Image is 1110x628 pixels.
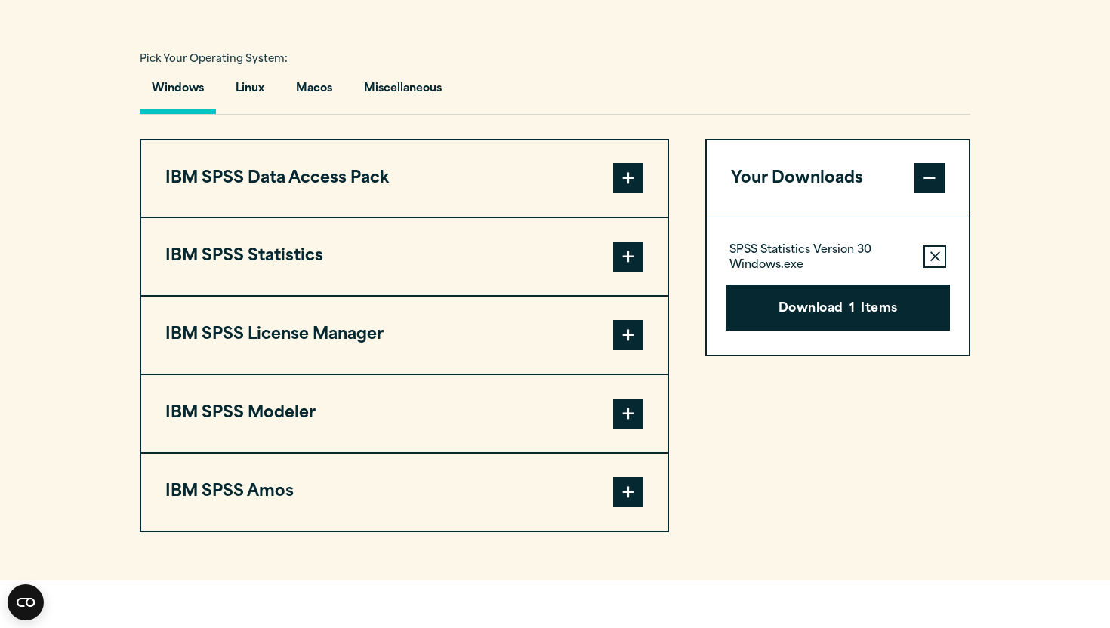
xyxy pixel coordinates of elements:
button: Miscellaneous [352,71,454,114]
button: IBM SPSS License Manager [141,297,668,374]
p: SPSS Statistics Version 30 Windows.exe [729,243,911,273]
button: Macos [284,71,344,114]
button: Linux [224,71,276,114]
button: Download1Items [726,285,950,331]
button: Your Downloads [707,140,969,217]
button: Windows [140,71,216,114]
button: Open CMP widget [8,584,44,620]
button: IBM SPSS Modeler [141,375,668,452]
button: IBM SPSS Data Access Pack [141,140,668,217]
span: Pick Your Operating System: [140,54,288,64]
div: Your Downloads [707,217,969,355]
button: IBM SPSS Statistics [141,218,668,295]
span: 1 [849,300,855,319]
button: IBM SPSS Amos [141,454,668,531]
